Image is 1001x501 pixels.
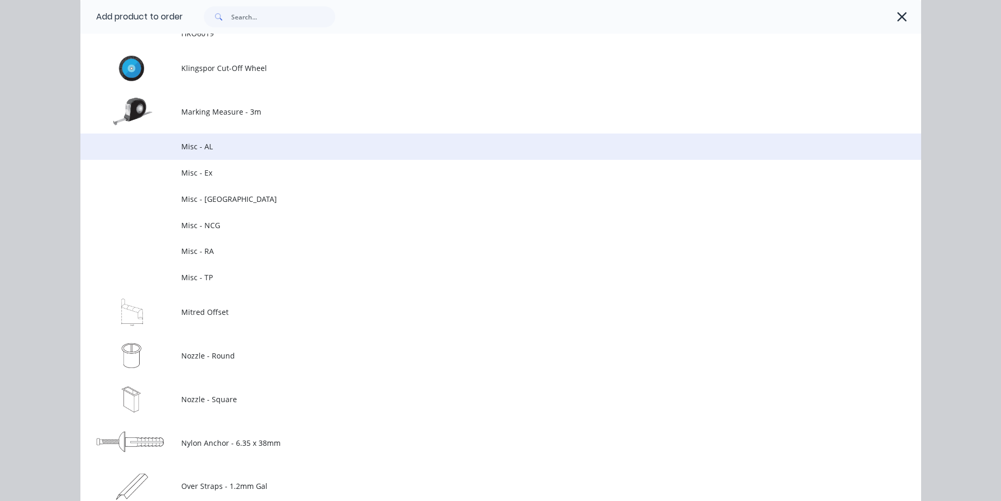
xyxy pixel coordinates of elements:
span: Misc - [GEOGRAPHIC_DATA] [181,193,773,205]
span: Mitred Offset [181,306,773,318]
span: Nozzle - Round [181,350,773,361]
span: Misc - Ex [181,167,773,178]
span: Nylon Anchor - 6.35 x 38mm [181,437,773,448]
span: Misc - TP [181,272,773,283]
span: Over Straps - 1.2mm Gal [181,480,773,492]
span: Klingspor Cut-Off Wheel [181,63,773,74]
span: Misc - AL [181,141,773,152]
span: Misc - RA [181,246,773,257]
span: Nozzle - Square [181,394,773,405]
input: Search... [231,6,335,27]
span: Misc - NCG [181,220,773,231]
span: Marking Measure - 3m [181,106,773,117]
